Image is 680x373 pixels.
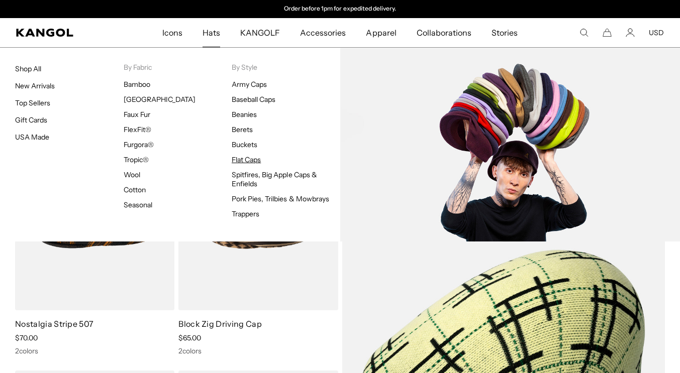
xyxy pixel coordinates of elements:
[124,63,232,72] p: By Fabric
[481,18,528,47] a: Stories
[284,5,396,13] p: Order before 1pm for expedited delivery.
[124,125,151,134] a: FlexFit®
[178,333,201,342] span: $65.00
[124,155,149,164] a: Tropic®
[15,64,41,73] a: Shop All
[124,80,150,89] a: Bamboo
[124,185,146,194] a: Cotton
[626,28,635,37] a: Account
[15,319,93,329] a: Nostalgia Stripe 507
[152,18,192,47] a: Icons
[124,140,154,149] a: Furgora®
[300,18,346,47] span: Accessories
[237,5,444,13] div: 2 of 2
[124,170,140,179] a: Wool
[237,5,444,13] div: Announcement
[232,110,257,119] a: Beanies
[230,18,290,47] a: KANGOLF
[649,28,664,37] button: USD
[15,133,49,142] a: USA Made
[579,28,589,37] summary: Search here
[162,18,182,47] span: Icons
[366,18,396,47] span: Apparel
[203,18,220,47] span: Hats
[407,18,481,47] a: Collaborations
[492,18,518,47] span: Stories
[232,80,267,89] a: Army Caps
[15,346,174,355] div: 2 colors
[232,155,261,164] a: Flat Caps
[192,18,230,47] a: Hats
[15,81,55,90] a: New Arrivals
[232,140,257,149] a: Buckets
[240,18,280,47] span: KANGOLF
[232,95,275,104] a: Baseball Caps
[290,18,356,47] a: Accessories
[356,18,406,47] a: Apparel
[603,28,612,37] button: Cart
[15,333,38,342] span: $70.00
[417,18,471,47] span: Collaborations
[178,319,262,329] a: Block Zig Driving Cap
[232,194,329,203] a: Pork Pies, Trilbies & Mowbrays
[178,346,338,355] div: 2 colors
[232,125,253,134] a: Berets
[16,29,107,37] a: Kangol
[232,209,259,218] a: Trappers
[124,95,196,104] a: [GEOGRAPHIC_DATA]
[124,200,152,209] a: Seasonal
[232,63,340,72] p: By Style
[237,5,444,13] slideshow-component: Announcement bar
[15,98,50,107] a: Top Sellers
[232,170,317,188] a: Spitfires, Big Apple Caps & Enfields
[15,115,47,125] a: Gift Cards
[124,110,150,119] a: Faux Fur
